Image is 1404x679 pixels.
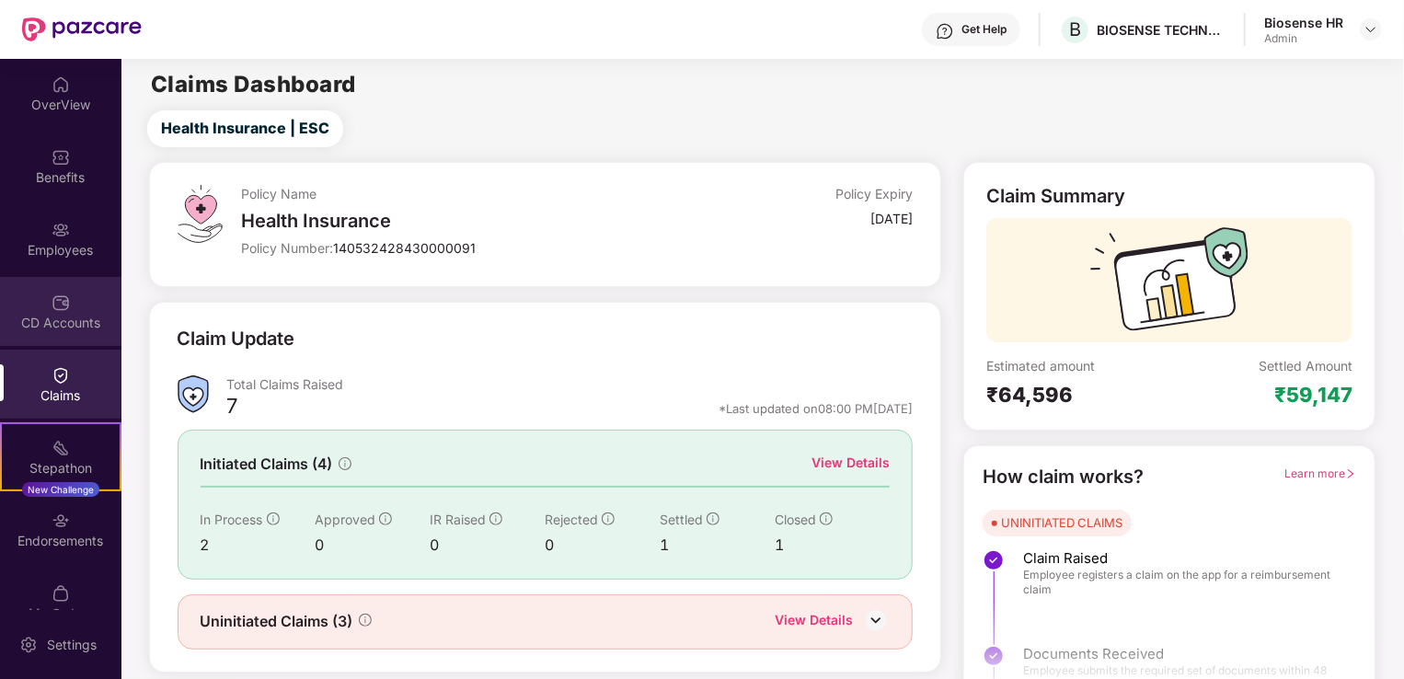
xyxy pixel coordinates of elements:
button: Health Insurance | ESC [147,110,343,147]
div: Health Insurance [241,210,689,232]
div: Policy Number: [241,239,689,257]
span: B [1069,18,1081,40]
span: Initiated Claims (4) [201,453,333,476]
div: Settings [41,636,102,654]
span: IR Raised [430,512,486,527]
div: Biosense HR [1264,14,1343,31]
img: svg+xml;base64,PHN2ZyBpZD0iSGVscC0zMngzMiIgeG1sbnM9Imh0dHA6Ly93d3cudzMub3JnLzIwMDAvc3ZnIiB3aWR0aD... [936,22,954,40]
div: 0 [430,534,545,557]
div: [DATE] [870,210,913,227]
img: svg+xml;base64,PHN2ZyB4bWxucz0iaHR0cDovL3d3dy53My5vcmcvMjAwMC9zdmciIHdpZHRoPSIyMSIgaGVpZ2h0PSIyMC... [52,439,70,457]
div: Admin [1264,31,1343,46]
div: Policy Name [241,185,689,202]
span: Rejected [545,512,598,527]
span: info-circle [820,512,833,525]
div: Claim Update [178,325,295,353]
span: info-circle [379,512,392,525]
div: 0 [315,534,430,557]
img: ClaimsSummaryIcon [178,375,209,413]
img: svg+xml;base64,PHN2ZyBpZD0iQmVuZWZpdHMiIHhtbG5zPSJodHRwOi8vd3d3LnczLm9yZy8yMDAwL3N2ZyIgd2lkdGg9Ij... [52,148,70,167]
div: BIOSENSE TECHNOLOGIES PRIVATE LIMITED [1097,21,1226,39]
div: UNINITIATED CLAIMS [1001,513,1122,532]
div: Settled Amount [1259,357,1352,374]
img: svg+xml;base64,PHN2ZyBpZD0iQ0RfQWNjb3VudHMiIGRhdGEtbmFtZT0iQ0QgQWNjb3VudHMiIHhtbG5zPSJodHRwOi8vd3... [52,293,70,312]
span: Claim Raised [1023,549,1338,568]
div: New Challenge [22,482,99,497]
span: 140532428430000091 [333,240,476,256]
span: info-circle [267,512,280,525]
div: 7 [227,393,238,424]
span: Health Insurance | ESC [161,117,329,140]
div: 1 [775,534,890,557]
div: View Details [811,453,890,473]
img: svg+xml;base64,PHN2ZyBpZD0iRW5kb3JzZW1lbnRzIiB4bWxucz0iaHR0cDovL3d3dy53My5vcmcvMjAwMC9zdmciIHdpZH... [52,512,70,530]
img: svg+xml;base64,PHN2ZyB3aWR0aD0iMTcyIiBoZWlnaHQ9IjExMyIgdmlld0JveD0iMCAwIDE3MiAxMTMiIGZpbGw9Im5vbm... [1090,227,1249,342]
img: svg+xml;base64,PHN2ZyBpZD0iU2V0dGluZy0yMHgyMCIgeG1sbnM9Imh0dHA6Ly93d3cudzMub3JnLzIwMDAvc3ZnIiB3aW... [19,636,38,654]
span: info-circle [489,512,502,525]
div: Total Claims Raised [227,375,914,393]
img: svg+xml;base64,PHN2ZyB4bWxucz0iaHR0cDovL3d3dy53My5vcmcvMjAwMC9zdmciIHdpZHRoPSI0OS4zMiIgaGVpZ2h0PS... [178,185,223,243]
h2: Claims Dashboard [151,74,356,96]
span: In Process [201,512,263,527]
span: info-circle [359,614,372,627]
img: New Pazcare Logo [22,17,142,41]
img: svg+xml;base64,PHN2ZyBpZD0iRW1wbG95ZWVzIiB4bWxucz0iaHR0cDovL3d3dy53My5vcmcvMjAwMC9zdmciIHdpZHRoPS... [52,221,70,239]
span: Employee registers a claim on the app for a reimbursement claim [1023,568,1338,597]
span: info-circle [602,512,615,525]
img: svg+xml;base64,PHN2ZyBpZD0iSG9tZSIgeG1sbnM9Imh0dHA6Ly93d3cudzMub3JnLzIwMDAvc3ZnIiB3aWR0aD0iMjAiIG... [52,75,70,94]
div: Stepathon [2,459,120,478]
div: ₹59,147 [1274,382,1352,408]
span: Uninitiated Claims (3) [201,610,353,633]
span: info-circle [339,457,351,470]
div: 0 [545,534,660,557]
div: *Last updated on 08:00 PM[DATE] [719,400,913,417]
img: DownIcon [862,606,890,634]
div: Estimated amount [986,357,1169,374]
img: svg+xml;base64,PHN2ZyBpZD0iRHJvcGRvd24tMzJ4MzIiIHhtbG5zPSJodHRwOi8vd3d3LnczLm9yZy8yMDAwL3N2ZyIgd2... [1364,22,1378,37]
div: ₹64,596 [986,382,1169,408]
img: svg+xml;base64,PHN2ZyBpZD0iQ2xhaW0iIHhtbG5zPSJodHRwOi8vd3d3LnczLm9yZy8yMDAwL3N2ZyIgd2lkdGg9IjIwIi... [52,366,70,385]
div: View Details [775,610,853,634]
img: svg+xml;base64,PHN2ZyBpZD0iU3RlcC1Eb25lLTMyeDMyIiB4bWxucz0iaHR0cDovL3d3dy53My5vcmcvMjAwMC9zdmciIH... [983,549,1005,571]
span: Approved [315,512,375,527]
img: svg+xml;base64,PHN2ZyBpZD0iTXlfT3JkZXJzIiBkYXRhLW5hbWU9Ik15IE9yZGVycyIgeG1sbnM9Imh0dHA6Ly93d3cudz... [52,584,70,603]
span: Settled [660,512,703,527]
div: 1 [660,534,775,557]
span: right [1345,468,1356,479]
div: 2 [201,534,316,557]
div: Policy Expiry [835,185,913,202]
div: How claim works? [983,463,1144,491]
span: Learn more [1284,466,1356,480]
span: info-circle [707,512,719,525]
div: Get Help [961,22,1007,37]
div: Claim Summary [986,185,1125,207]
span: Closed [775,512,816,527]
